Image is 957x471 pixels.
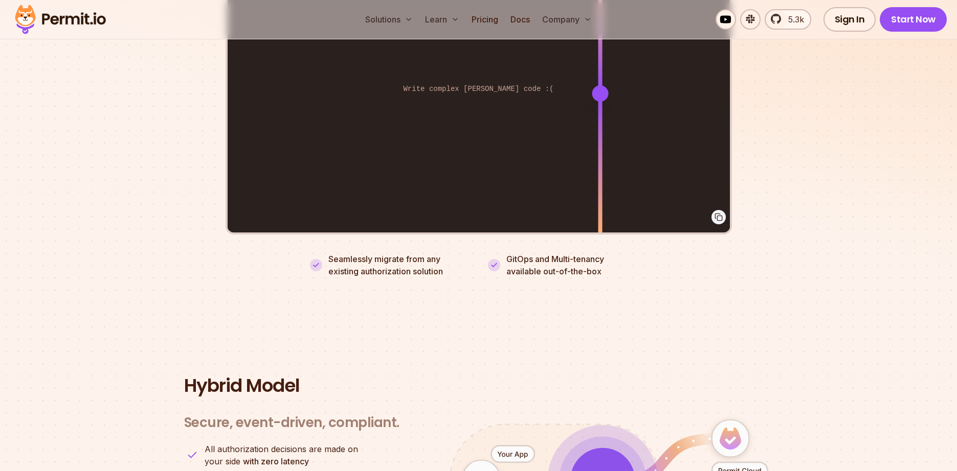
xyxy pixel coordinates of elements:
span: All authorization decisions are made on [205,443,358,455]
span: 5.3k [782,13,804,26]
code: Write complex [PERSON_NAME] code :( [396,76,561,103]
img: Permit logo [10,2,110,37]
a: Docs [506,9,534,30]
p: GitOps and Multi-tenancy available out-of-the-box [506,253,604,277]
button: Solutions [361,9,417,30]
a: 5.3k [765,9,811,30]
h2: Hybrid Model [184,375,773,396]
button: Learn [421,9,463,30]
button: Company [538,9,596,30]
p: your side [205,443,358,467]
p: Seamlessly migrate from any existing authorization solution [328,253,470,277]
a: Pricing [468,9,502,30]
h3: Secure, event-driven, compliant. [184,414,399,431]
a: Start Now [880,7,947,32]
a: Sign In [824,7,876,32]
strong: with zero latency [243,456,309,466]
